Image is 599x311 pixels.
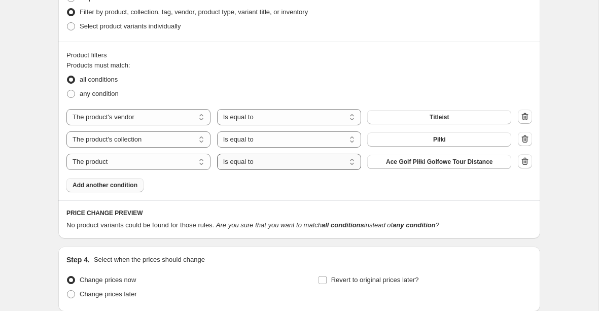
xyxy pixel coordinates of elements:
span: Add another condition [73,181,137,189]
span: Change prices later [80,290,137,298]
b: all conditions [322,221,364,229]
span: Piłki [433,135,446,144]
b: any condition [393,221,436,229]
i: Are you sure that you want to match instead of ? [216,221,439,229]
span: any condition [80,90,119,97]
span: Change prices now [80,276,136,284]
span: Ace Golf Piłki Golfowe Tour Distance [386,158,492,166]
span: Titleist [430,113,449,121]
span: Revert to original prices later? [331,276,419,284]
h6: PRICE CHANGE PREVIEW [66,209,532,217]
button: Piłki [367,132,511,147]
span: Products must match: [66,61,130,69]
p: Select when the prices should change [94,255,205,265]
div: Product filters [66,50,532,60]
button: Titleist [367,110,511,124]
button: Add another condition [66,178,144,192]
button: Ace Golf Piłki Golfowe Tour Distance [367,155,511,169]
span: Filter by product, collection, tag, vendor, product type, variant title, or inventory [80,8,308,16]
span: all conditions [80,76,118,83]
h2: Step 4. [66,255,90,265]
span: No product variants could be found for those rules. [66,221,214,229]
span: Select product variants individually [80,22,181,30]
